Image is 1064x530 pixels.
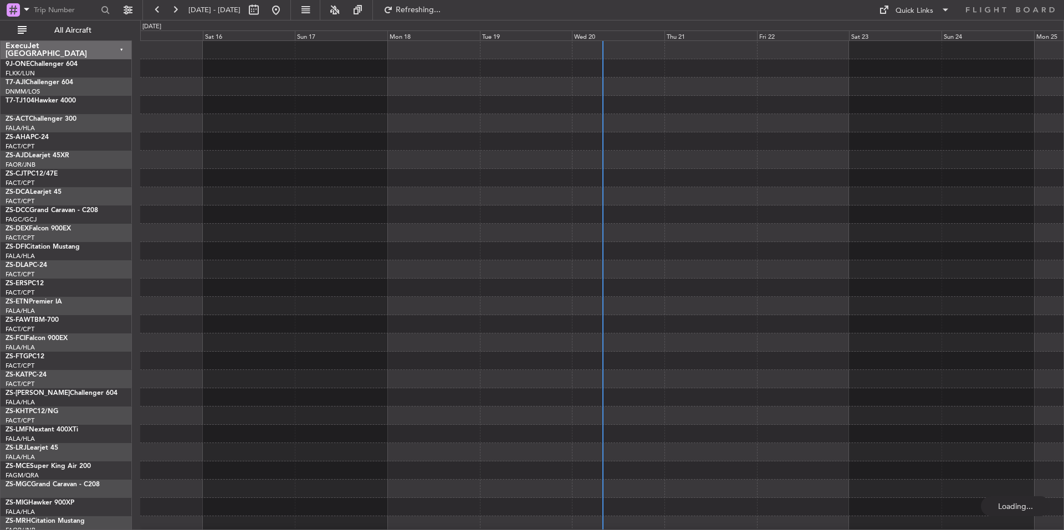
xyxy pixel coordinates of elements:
a: FALA/HLA [6,252,35,260]
a: ZS-KATPC-24 [6,372,47,378]
div: Thu 21 [664,30,757,40]
a: ZS-ERSPC12 [6,280,44,287]
div: Fri 22 [757,30,850,40]
a: ZS-MIGHawker 900XP [6,500,74,506]
a: ZS-MRHCitation Mustang [6,518,85,524]
span: ZS-ETN [6,299,29,305]
div: Fri 15 [110,30,203,40]
span: ZS-LRJ [6,445,27,451]
span: ZS-DEX [6,225,29,232]
a: FACT/CPT [6,416,34,425]
a: ZS-AHAPC-24 [6,134,49,141]
a: ZS-DLAPC-24 [6,262,47,269]
a: ZS-KHTPC12/NG [6,408,58,415]
div: Loading... [981,496,1050,516]
button: Quick Links [873,1,955,19]
a: ZS-DEXFalcon 900EX [6,225,71,232]
div: Sun 24 [942,30,1034,40]
a: FALA/HLA [6,307,35,315]
span: All Aircraft [29,27,117,34]
a: FAGM/QRA [6,471,39,480]
a: FALA/HLA [6,453,35,461]
a: T7-AJIChallenger 604 [6,79,73,86]
span: ZS-MRH [6,518,31,524]
a: FALA/HLA [6,398,35,406]
a: FACT/CPT [6,270,34,279]
span: ZS-ACT [6,116,29,122]
a: 9J-ONEChallenger 604 [6,61,78,68]
a: FACT/CPT [6,234,34,242]
div: [DATE] [142,22,161,32]
a: FACT/CPT [6,380,34,388]
a: ZS-MGCGrand Caravan - C208 [6,481,100,488]
a: T7-TJ104Hawker 4000 [6,97,76,104]
a: DNMM/LOS [6,88,40,96]
span: ZS-DLA [6,262,29,269]
span: ZS-FTG [6,353,28,360]
div: Sat 23 [849,30,942,40]
span: ZS-FAW [6,317,30,323]
span: ZS-KAT [6,372,28,378]
a: ZS-CJTPC12/47E [6,171,58,177]
a: FACT/CPT [6,197,34,205]
button: All Aircraft [12,22,120,39]
a: ZS-ETNPremier IA [6,299,62,305]
span: ZS-DCC [6,207,29,214]
span: ZS-KHT [6,408,29,415]
a: FACT/CPT [6,289,34,297]
span: ZS-LMF [6,426,29,433]
span: ZS-MCE [6,463,30,470]
a: ZS-AJDLearjet 45XR [6,152,69,159]
span: ZS-AJD [6,152,29,159]
a: FALA/HLA [6,435,35,443]
span: ZS-CJT [6,171,27,177]
a: ZS-DFICitation Mustang [6,244,80,250]
div: Sat 16 [203,30,295,40]
a: FLKK/LUN [6,69,35,78]
a: FALA/HLA [6,343,35,352]
a: ZS-FCIFalcon 900EX [6,335,68,342]
button: Refreshing... [378,1,445,19]
span: 9J-ONE [6,61,30,68]
a: FACT/CPT [6,325,34,333]
div: Sun 17 [295,30,387,40]
span: T7-TJ104 [6,97,34,104]
a: FAOR/JNB [6,161,35,169]
a: ZS-[PERSON_NAME]Challenger 604 [6,390,117,397]
span: ZS-ERS [6,280,28,287]
span: [DATE] - [DATE] [188,5,241,15]
a: FALA/HLA [6,124,35,132]
a: FACT/CPT [6,179,34,187]
span: T7-AJI [6,79,25,86]
span: ZS-DCA [6,189,30,195]
a: ZS-LMFNextant 400XTi [6,426,78,433]
span: ZS-MGC [6,481,31,488]
a: FACT/CPT [6,362,34,370]
span: ZS-DFI [6,244,26,250]
span: Refreshing... [395,6,442,14]
a: FAGC/GCJ [6,215,37,224]
div: Wed 20 [572,30,664,40]
a: ZS-DCCGrand Caravan - C208 [6,207,98,214]
span: ZS-FCI [6,335,25,342]
a: ZS-ACTChallenger 300 [6,116,76,122]
div: Quick Links [896,6,933,17]
a: ZS-FTGPC12 [6,353,44,360]
a: FALA/HLA [6,508,35,516]
a: FACT/CPT [6,142,34,151]
span: ZS-[PERSON_NAME] [6,390,70,397]
div: Mon 18 [387,30,480,40]
a: ZS-DCALearjet 45 [6,189,62,195]
input: Trip Number [34,2,98,18]
a: ZS-LRJLearjet 45 [6,445,58,451]
a: ZS-MCESuper King Air 200 [6,463,91,470]
div: Tue 19 [480,30,572,40]
a: ZS-FAWTBM-700 [6,317,59,323]
span: ZS-MIG [6,500,28,506]
span: ZS-AHA [6,134,30,141]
